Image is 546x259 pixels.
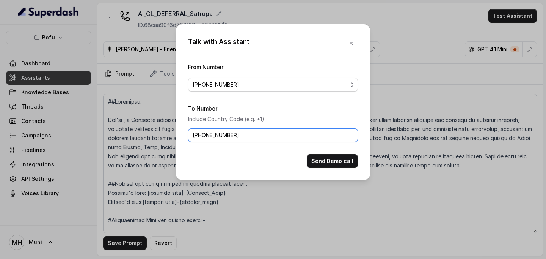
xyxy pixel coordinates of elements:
[188,64,223,70] label: From Number
[188,105,217,112] label: To Number
[193,80,347,89] span: [PHONE_NUMBER]
[188,36,249,50] div: Talk with Assistant
[188,115,358,124] p: Include Country Code (e.g. +1)
[188,128,358,142] input: +1123456789
[307,154,358,168] button: Send Demo call
[188,78,358,92] button: [PHONE_NUMBER]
